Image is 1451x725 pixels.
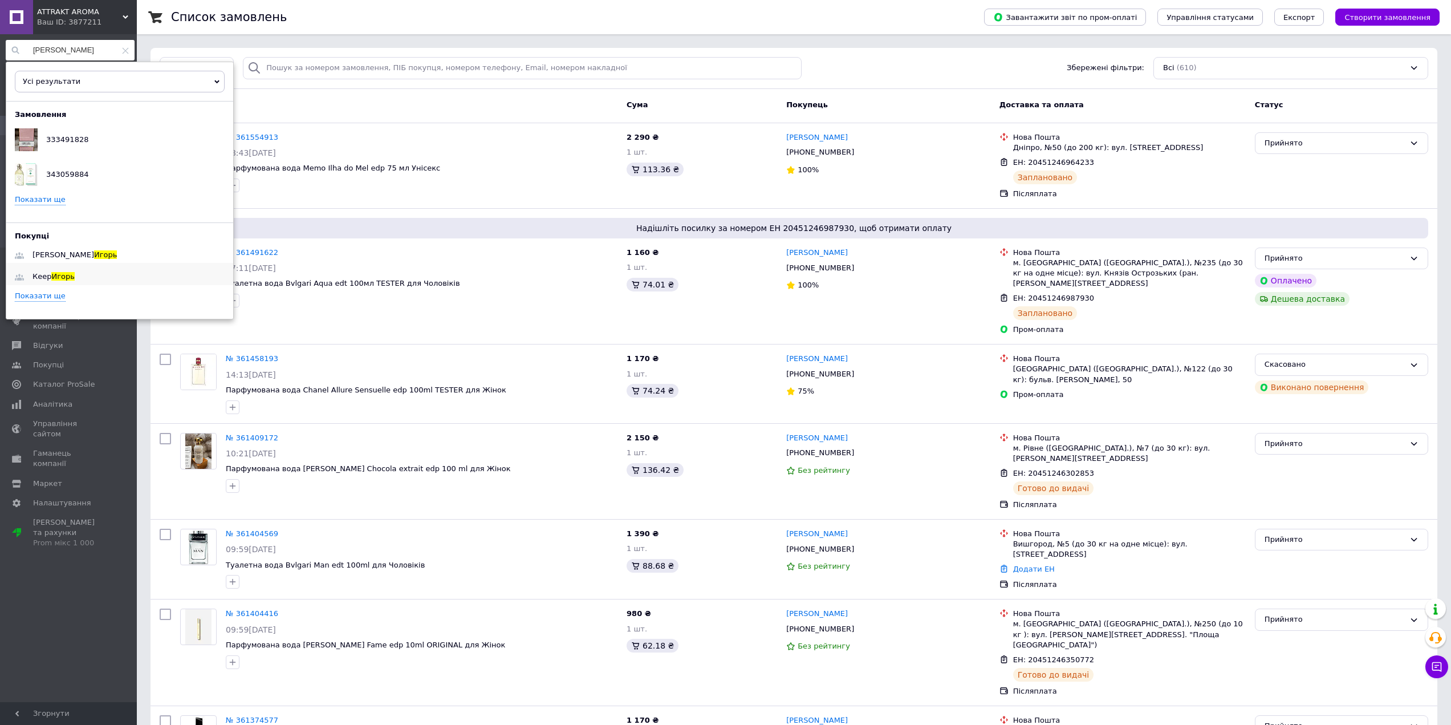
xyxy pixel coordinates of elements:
[798,281,819,289] span: 100%
[1344,13,1430,22] span: Створити замовлення
[94,250,117,259] span: Игорь
[226,464,511,473] a: Парфумована вода [PERSON_NAME] Chocola extrait edp 100 ml для Жінок
[627,133,659,141] span: 2 290 ₴
[33,479,62,489] span: Маркет
[226,545,276,554] span: 09:59[DATE]
[226,716,278,724] a: № 361374577
[33,419,105,439] span: Управління сайтом
[784,542,856,557] div: [PHONE_NUMBER]
[181,354,216,390] img: Фото товару
[226,641,505,649] a: Парфумована вода [PERSON_NAME] Fame edр 10ml ORIGINAL для Жінок
[1255,380,1369,394] div: Виконано повернення
[15,291,66,302] a: Показати ще
[627,263,647,272] span: 1 шт.
[1265,534,1405,546] div: Прийнято
[627,384,678,398] div: 74.24 ₴
[1013,354,1246,364] div: Нова Пошта
[226,529,278,538] a: № 361404569
[786,354,848,364] a: [PERSON_NAME]
[999,100,1084,109] span: Доставка та оплата
[1013,565,1055,573] a: Додати ЕН
[32,272,51,281] span: Кеер
[1157,9,1263,26] button: Управління статусами
[180,529,217,565] a: Фото товару
[1265,438,1405,450] div: Прийнято
[1265,253,1405,265] div: Прийнято
[786,248,848,258] a: [PERSON_NAME]
[1013,258,1246,289] div: м. [GEOGRAPHIC_DATA] ([GEOGRAPHIC_DATA].), №235 (до 30 кг на одне місце): вул. Князів Острозьких ...
[627,559,678,573] div: 88.68 ₴
[627,163,684,176] div: 113.36 ₴
[1013,390,1246,400] div: Пром-оплата
[33,360,64,370] span: Покупці
[1013,443,1246,464] div: м. Рівне ([GEOGRAPHIC_DATA].), №7 (до 30 кг): вул. [PERSON_NAME][STREET_ADDRESS]
[226,133,278,141] a: № 361554913
[37,7,123,17] span: ATTRAKT AROMA
[1013,655,1094,664] span: ЕН: 20451246350772
[786,433,848,444] a: [PERSON_NAME]
[784,367,856,382] div: [PHONE_NUMBER]
[627,639,678,653] div: 62.18 ₴
[15,195,66,205] a: Показати ще
[226,370,276,379] span: 14:13[DATE]
[1013,539,1246,560] div: Вишгород, №5 (до 30 кг на одне місце): вул. [STREET_ADDRESS]
[1013,248,1246,258] div: Нова Пошта
[1425,655,1448,678] button: Чат з покупцем
[33,341,63,351] span: Відгуки
[1013,189,1246,199] div: Післяплата
[1255,292,1350,306] div: Дешева доставка
[627,248,659,257] span: 1 160 ₴
[226,449,276,458] span: 10:21[DATE]
[23,77,80,86] span: Усі результати
[784,622,856,637] div: [PHONE_NUMBER]
[627,370,647,378] span: 1 шт.
[1013,132,1246,143] div: Нова Пошта
[1013,580,1246,590] div: Післяплата
[6,231,58,241] div: Покупці
[1274,9,1324,26] button: Експорт
[1177,63,1197,72] span: (610)
[33,311,105,331] span: Показники роботи компанії
[798,466,850,475] span: Без рейтингу
[1013,686,1246,696] div: Післяплата
[1255,100,1283,109] span: Статус
[1265,614,1405,626] div: Прийнято
[226,609,278,618] a: № 361404416
[1265,137,1405,149] div: Прийнято
[627,529,659,538] span: 1 390 ₴
[1013,619,1246,650] div: м. [GEOGRAPHIC_DATA] ([GEOGRAPHIC_DATA].), №250 (до 10 кг ): вул. [PERSON_NAME][STREET_ADDRESS]. ...
[784,145,856,160] div: [PHONE_NUMBER]
[180,433,217,469] a: Фото товару
[46,135,88,144] span: 333491828
[1167,13,1254,22] span: Управління статусами
[798,387,814,395] span: 75%
[627,278,678,291] div: 74.01 ₴
[33,517,105,549] span: [PERSON_NAME] та рахунки
[627,463,684,477] div: 136.42 ₴
[1013,364,1246,384] div: [GEOGRAPHIC_DATA] ([GEOGRAPHIC_DATA].), №122 (до 30 кг): бульв. [PERSON_NAME], 50
[6,110,75,120] div: Замовлення
[784,261,856,276] div: [PHONE_NUMBER]
[226,561,425,569] a: Туалетна вода Bvlgari Man edt 100ml для Чоловіків
[1335,9,1440,26] button: Створити замовлення
[627,448,647,457] span: 1 шт.
[786,100,828,109] span: Покупець
[226,386,506,394] span: Парфумована вода Chanel Allure Sensuelle edр 100ml TESTER для Жінок
[226,248,278,257] a: № 361491622
[627,354,659,363] span: 1 170 ₴
[786,529,848,540] a: [PERSON_NAME]
[1013,433,1246,443] div: Нова Пошта
[226,279,460,287] a: Туалетна вода Bvlgari Aqua edt 100мл TESTER для Чоловіків
[1013,500,1246,510] div: Післяплата
[627,148,647,156] span: 1 шт.
[226,264,276,273] span: 17:11[DATE]
[180,354,217,390] a: Фото товару
[1283,13,1315,22] span: Експорт
[226,434,278,442] a: № 361409172
[185,434,212,469] img: Фото товару
[1013,158,1094,167] span: ЕН: 20451246964233
[226,164,440,172] a: Парфумована вода Memo Ilha do Mel edp 75 мл Унісекс
[226,148,276,157] span: 08:43[DATE]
